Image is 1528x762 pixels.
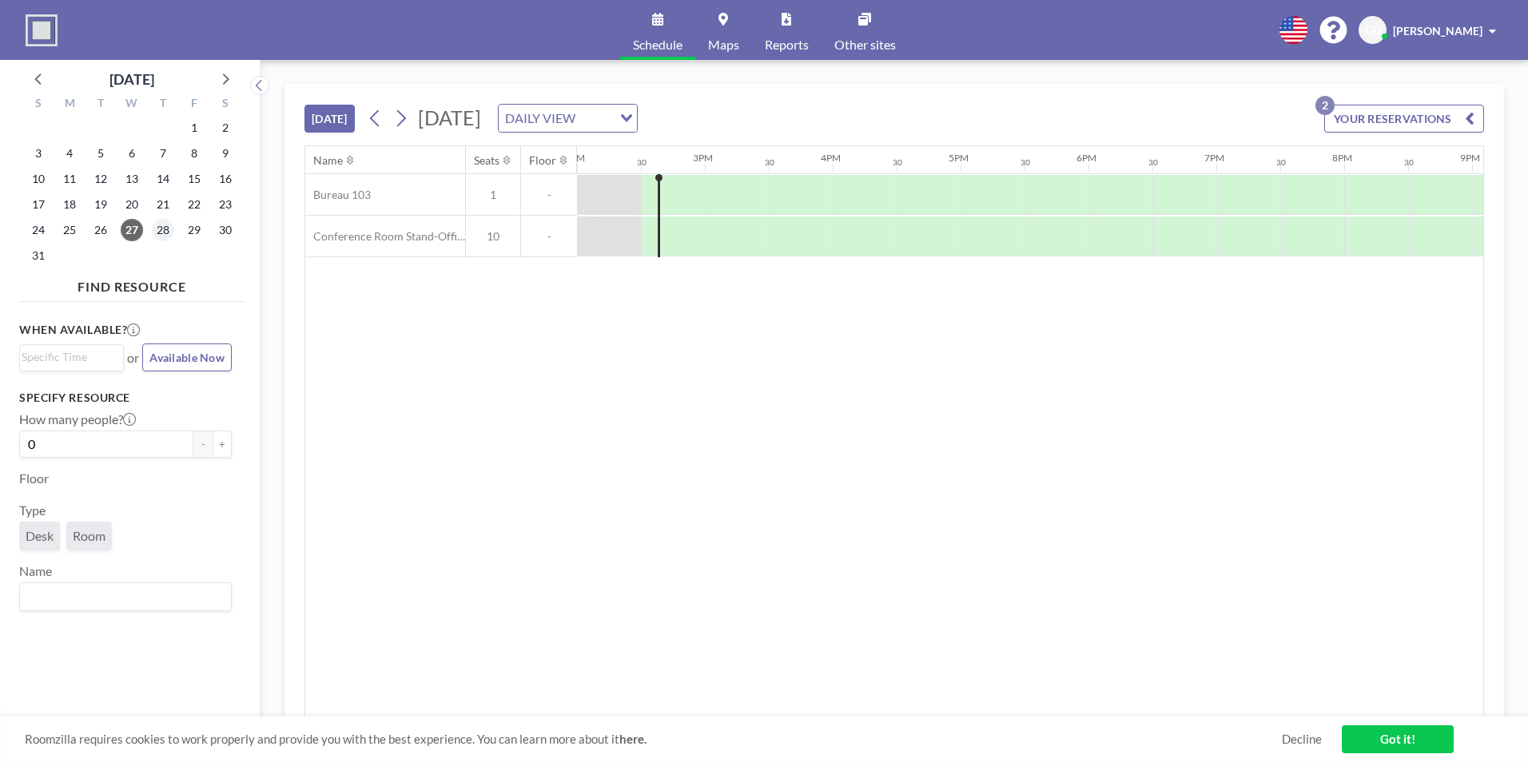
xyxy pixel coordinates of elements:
span: DAILY VIEW [502,108,579,129]
span: Bureau 103 [305,188,371,202]
div: Floor [529,153,556,168]
button: [DATE] [304,105,355,133]
span: GD [1365,23,1381,38]
div: 5PM [949,152,969,164]
span: Tuesday, August 19, 2025 [90,193,112,216]
label: Type [19,502,46,518]
span: or [127,350,139,366]
span: 1 [466,188,520,202]
h4: FIND RESOURCE [19,272,245,295]
span: Conference Room Stand-Offices [305,229,465,244]
span: Saturday, August 9, 2025 [214,142,237,165]
span: [DATE] [418,105,481,129]
span: Reports [765,38,809,51]
div: W [117,94,148,115]
button: - [193,431,213,458]
span: Saturday, August 16, 2025 [214,168,237,190]
a: Decline [1282,732,1322,747]
span: Tuesday, August 5, 2025 [90,142,112,165]
div: T [86,94,117,115]
span: Wednesday, August 20, 2025 [121,193,143,216]
span: - [521,229,577,244]
h3: Specify resource [19,391,232,405]
span: Monday, August 11, 2025 [58,168,81,190]
span: Friday, August 22, 2025 [183,193,205,216]
span: Thursday, August 21, 2025 [152,193,174,216]
input: Search for option [580,108,611,129]
label: How many people? [19,411,136,427]
span: Thursday, August 28, 2025 [152,219,174,241]
span: Other sites [834,38,896,51]
span: [PERSON_NAME] [1393,24,1482,38]
div: 30 [1276,157,1286,168]
div: Search for option [20,345,123,369]
div: 30 [893,157,902,168]
span: Sunday, August 31, 2025 [27,244,50,267]
div: 30 [1148,157,1158,168]
span: Maps [708,38,739,51]
span: Friday, August 29, 2025 [183,219,205,241]
span: Friday, August 1, 2025 [183,117,205,139]
button: + [213,431,232,458]
span: Saturday, August 2, 2025 [214,117,237,139]
span: Wednesday, August 6, 2025 [121,142,143,165]
img: organization-logo [26,14,58,46]
span: Desk [26,528,54,544]
button: YOUR RESERVATIONS2 [1324,105,1484,133]
span: Thursday, August 14, 2025 [152,168,174,190]
span: Monday, August 4, 2025 [58,142,81,165]
span: Saturday, August 23, 2025 [214,193,237,216]
div: 6PM [1076,152,1096,164]
input: Search for option [22,586,222,607]
div: 7PM [1204,152,1224,164]
div: T [147,94,178,115]
span: Wednesday, August 13, 2025 [121,168,143,190]
span: Roomzilla requires cookies to work properly and provide you with the best experience. You can lea... [25,732,1282,747]
p: 2 [1315,96,1335,115]
span: Tuesday, August 26, 2025 [90,219,112,241]
div: M [54,94,86,115]
div: 8PM [1332,152,1352,164]
label: Floor [19,470,49,486]
div: S [23,94,54,115]
span: Sunday, August 3, 2025 [27,142,50,165]
span: Thursday, August 7, 2025 [152,142,174,165]
span: Sunday, August 10, 2025 [27,168,50,190]
div: 9PM [1460,152,1480,164]
button: Available Now [142,343,232,371]
div: 30 [1021,157,1030,168]
div: 30 [1404,157,1414,168]
span: Wednesday, August 27, 2025 [121,219,143,241]
span: Tuesday, August 12, 2025 [90,168,112,190]
div: S [209,94,241,115]
div: Search for option [20,583,231,610]
span: 10 [466,229,520,244]
div: 30 [765,157,774,168]
span: Monday, August 25, 2025 [58,219,81,241]
div: Seats [474,153,499,168]
span: Available Now [149,351,225,364]
span: Saturday, August 30, 2025 [214,219,237,241]
span: Room [73,528,105,544]
div: Name [313,153,343,168]
span: Sunday, August 17, 2025 [27,193,50,216]
span: - [521,188,577,202]
div: 30 [637,157,647,168]
div: 3PM [693,152,713,164]
a: Got it! [1342,725,1454,753]
div: 4PM [821,152,841,164]
a: here. [619,732,647,746]
span: Sunday, August 24, 2025 [27,219,50,241]
span: Friday, August 8, 2025 [183,142,205,165]
input: Search for option [22,348,114,366]
div: Search for option [499,105,637,132]
span: Monday, August 18, 2025 [58,193,81,216]
span: Schedule [633,38,682,51]
label: Name [19,563,52,579]
div: [DATE] [109,68,154,90]
span: Friday, August 15, 2025 [183,168,205,190]
div: F [178,94,209,115]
